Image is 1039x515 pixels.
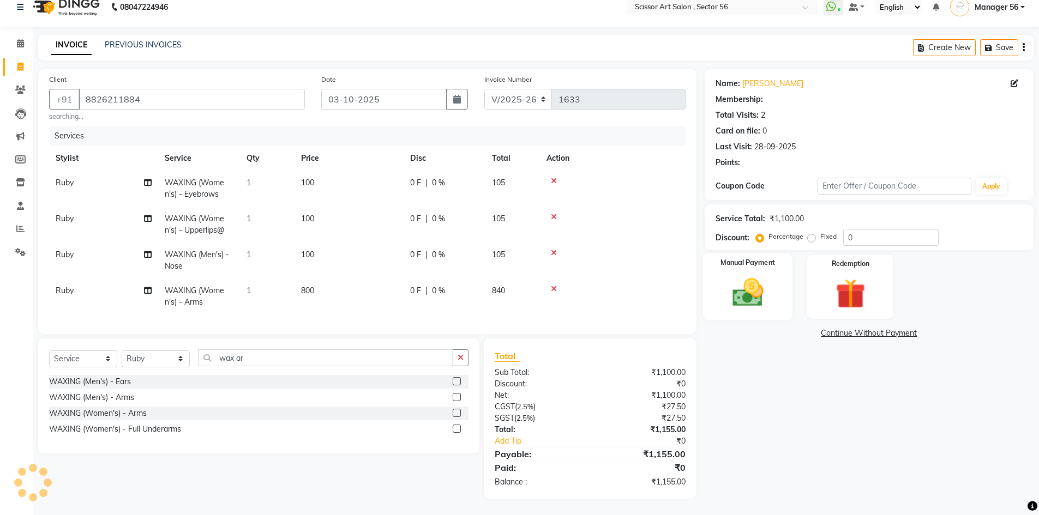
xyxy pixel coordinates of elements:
label: Client [49,75,67,84]
label: Percentage [768,232,803,241]
div: Name: [716,78,740,89]
label: Date [321,75,336,84]
div: Total: [487,424,590,435]
div: Services [50,126,694,146]
span: 1 [247,250,251,259]
span: Total [495,350,520,362]
span: | [425,249,428,260]
span: Manager 56 [975,2,1018,13]
span: | [425,177,428,189]
div: ₹0 [590,461,694,474]
label: Invoice Number [484,75,532,84]
th: Disc [404,146,485,171]
input: Search by Name/Mobile/Email/Code [79,89,305,110]
div: ₹0 [608,435,694,447]
span: 840 [492,286,505,295]
div: ₹1,100.00 [770,213,804,225]
span: 105 [492,250,505,259]
span: 0 % [432,177,445,189]
div: Total Visits: [716,110,759,121]
button: +91 [49,89,80,110]
div: ₹27.50 [590,401,694,413]
div: 28-09-2025 [754,141,796,153]
a: Continue Without Payment [707,328,1031,339]
button: Apply [976,178,1007,195]
span: 0 F [410,285,421,296]
th: Action [540,146,686,171]
span: Ruby [56,178,74,187]
div: Discount: [487,378,590,390]
div: Net: [487,390,590,401]
input: Search or Scan [198,349,453,366]
div: ₹1,100.00 [590,390,694,401]
label: Manual Payment [720,258,775,268]
div: Coupon Code [716,180,818,192]
span: 105 [492,214,505,223]
div: 0 [762,125,767,137]
span: 100 [301,178,314,187]
span: 100 [301,214,314,223]
th: Service [158,146,240,171]
div: Card on file: [716,125,760,137]
span: Ruby [56,286,74,295]
span: Ruby [56,214,74,223]
div: Last Visit: [716,141,752,153]
span: 0 % [432,285,445,296]
span: WAXING (Men's) - Nose [165,250,229,271]
div: ₹1,155.00 [590,447,694,461]
img: _cash.svg [723,275,773,310]
a: [PERSON_NAME] [742,78,803,89]
div: Service Total: [716,213,765,225]
div: 2 [761,110,765,121]
span: 100 [301,250,314,259]
span: WAXING (Women's) - Upperlips@ [165,214,224,235]
th: Stylist [49,146,158,171]
span: WAXING (Women's) - Eyebrows [165,178,224,199]
div: Points: [716,157,740,168]
label: Fixed [820,232,837,241]
small: searching... [49,112,305,122]
span: 1 [247,178,251,187]
span: 2.5% [517,402,533,411]
span: | [425,213,428,225]
span: Ruby [56,250,74,259]
div: ₹1,155.00 [590,424,694,435]
span: 0 % [432,213,445,225]
img: _gift.svg [826,275,875,312]
span: 1 [247,286,251,295]
div: ₹0 [590,378,694,390]
div: WAXING (Women's) - Arms [49,408,147,419]
span: 0 F [410,177,421,189]
div: Balance : [487,476,590,488]
span: 0 % [432,249,445,260]
th: Price [295,146,404,171]
div: ₹1,155.00 [590,476,694,488]
div: Discount: [716,232,749,244]
button: Save [980,39,1018,56]
div: Membership: [716,94,763,105]
a: INVOICE [51,35,92,55]
a: Add Tip [487,435,607,447]
button: Create New [913,39,976,56]
div: WAXING (Women's) - Full Underarms [49,423,181,435]
span: 0 F [410,213,421,225]
input: Enter Offer / Coupon Code [818,178,971,195]
div: Paid: [487,461,590,474]
span: CGST [495,402,515,411]
div: ₹1,100.00 [590,367,694,378]
div: WAXING (Men's) - Arms [49,392,134,403]
a: PREVIOUS INVOICES [105,40,182,50]
div: ( ) [487,413,590,424]
span: WAXING (Women's) - Arms [165,286,224,307]
span: | [425,285,428,296]
div: ( ) [487,401,590,413]
span: 105 [492,178,505,187]
div: Sub Total: [487,367,590,378]
th: Total [485,146,540,171]
label: Redemption [832,259,869,269]
th: Qty [240,146,295,171]
div: Payable: [487,447,590,461]
span: 2.5% [517,414,533,422]
div: WAXING (Men's) - Ears [49,376,131,387]
span: SGST [495,413,514,423]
